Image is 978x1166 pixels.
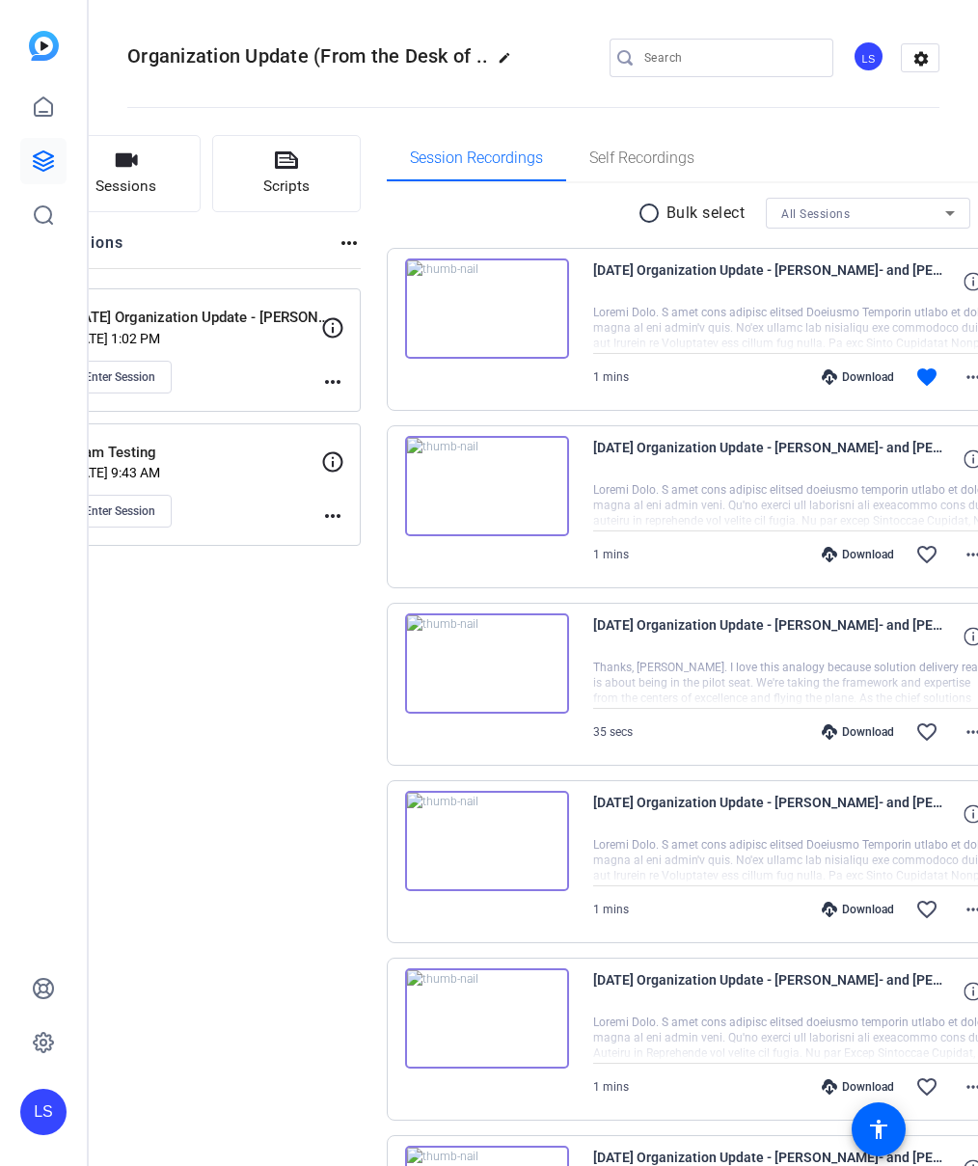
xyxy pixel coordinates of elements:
img: thumb-nail [405,258,569,359]
p: [DATE] Organization Update - [PERSON_NAME], and [PERSON_NAME] [68,307,334,329]
mat-icon: favorite [915,366,938,389]
span: [DATE] Organization Update - [PERSON_NAME]- and [PERSON_NAME]-03-2025-08-27-14-51-46-888-0 [593,613,950,660]
span: [DATE] Organization Update - [PERSON_NAME]- and [PERSON_NAME]-[PERSON_NAME] 2-2025-08-27-14-45-28... [593,968,950,1015]
img: thumb-nail [405,968,569,1069]
mat-icon: favorite_border [915,543,938,566]
mat-icon: favorite_border [915,898,938,921]
div: Download [812,1079,904,1095]
span: [DATE] Organization Update - [PERSON_NAME]- and [PERSON_NAME]-05-2025-08-27-14-55-56-884-0 [593,258,950,305]
p: [DATE] 1:02 PM [68,331,321,346]
div: Download [812,369,904,385]
mat-icon: settings [902,44,940,73]
button: Sessions [52,135,201,212]
div: Download [812,547,904,562]
span: Session Recordings [410,150,543,166]
img: thumb-nail [405,791,569,891]
mat-icon: accessibility [867,1118,890,1141]
mat-icon: more_horiz [321,504,344,528]
button: Enter Session [68,495,172,528]
div: LS [853,41,884,72]
span: Organization Update (From the Desk of .. [127,44,488,68]
span: 1 mins [593,1080,629,1094]
div: Download [812,902,904,917]
span: Enter Session [85,369,155,385]
mat-icon: favorite_border [915,1075,938,1098]
button: Enter Session [68,361,172,393]
div: Download [812,724,904,740]
mat-icon: radio_button_unchecked [638,202,666,225]
p: Team Testing [68,442,334,464]
span: 1 mins [593,903,629,916]
span: All Sessions [781,207,850,221]
p: [DATE] 9:43 AM [68,465,321,480]
button: Scripts [212,135,361,212]
div: LS [20,1089,67,1135]
img: thumb-nail [405,436,569,536]
img: thumb-nail [405,613,569,714]
mat-icon: more_horiz [321,370,344,393]
span: 1 mins [593,548,629,561]
mat-icon: favorite_border [915,720,938,744]
mat-icon: edit [498,51,521,74]
mat-icon: more_horiz [338,231,361,255]
span: Scripts [263,176,310,198]
span: [DATE] Organization Update - [PERSON_NAME]- and [PERSON_NAME]-[PERSON_NAME] 03-2025-08-27-14-47-2... [593,791,950,837]
span: Sessions [95,176,156,198]
span: Self Recordings [589,150,694,166]
input: Search [644,46,818,69]
span: 1 mins [593,370,629,384]
span: 35 secs [593,725,633,739]
span: [DATE] Organization Update - [PERSON_NAME]- and [PERSON_NAME]-04-2025-08-27-14-53-54-132-0 [593,436,950,482]
ngx-avatar: Lauren Schultz [853,41,886,74]
span: Enter Session [85,503,155,519]
p: Bulk select [666,202,746,225]
img: blue-gradient.svg [29,31,59,61]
